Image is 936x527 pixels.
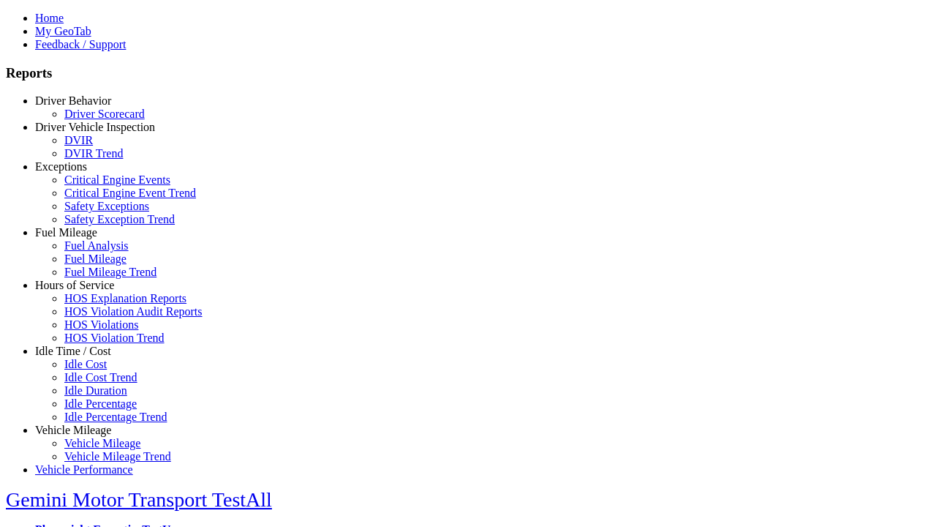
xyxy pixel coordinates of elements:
[35,121,155,133] a: Driver Vehicle Inspection
[64,411,167,423] a: Idle Percentage Trend
[64,305,203,318] a: HOS Violation Audit Reports
[35,94,111,107] a: Driver Behavior
[35,463,133,476] a: Vehicle Performance
[64,200,149,212] a: Safety Exceptions
[64,332,165,344] a: HOS Violation Trend
[35,12,64,24] a: Home
[35,160,87,173] a: Exceptions
[35,38,126,51] a: Feedback / Support
[64,108,145,120] a: Driver Scorecard
[64,450,171,463] a: Vehicle Mileage Trend
[64,147,123,160] a: DVIR Trend
[64,318,138,331] a: HOS Violations
[64,134,93,146] a: DVIR
[64,187,196,199] a: Critical Engine Event Trend
[64,358,107,370] a: Idle Cost
[64,253,127,265] a: Fuel Mileage
[64,213,175,225] a: Safety Exception Trend
[6,65,930,81] h3: Reports
[35,25,91,37] a: My GeoTab
[64,239,129,252] a: Fuel Analysis
[64,266,156,278] a: Fuel Mileage Trend
[64,371,137,384] a: Idle Cost Trend
[35,424,111,436] a: Vehicle Mileage
[64,397,137,410] a: Idle Percentage
[64,437,140,449] a: Vehicle Mileage
[6,488,272,511] a: Gemini Motor Transport TestAll
[35,279,114,291] a: Hours of Service
[35,345,111,357] a: Idle Time / Cost
[64,292,186,304] a: HOS Explanation Reports
[35,226,97,239] a: Fuel Mileage
[64,384,127,397] a: Idle Duration
[64,173,170,186] a: Critical Engine Events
